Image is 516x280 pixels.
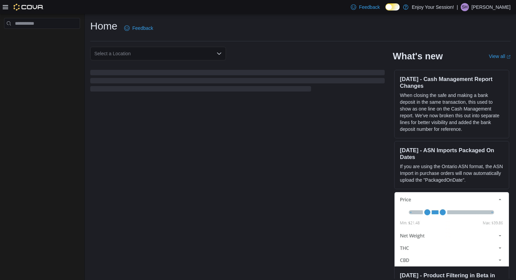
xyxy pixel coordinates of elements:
div: Shelby Hughes [461,3,469,11]
p: | [457,3,458,11]
button: Open list of options [216,51,222,56]
a: View allExternal link [489,54,511,59]
p: If you are using the Ontario ASN format, the ASN Import in purchase orders will now automatically... [400,163,503,183]
span: Loading [90,71,385,93]
nav: Complex example [4,30,80,46]
img: Cova [14,4,44,11]
svg: External link [507,55,511,59]
h3: [DATE] - ASN Imports Packaged On Dates [400,147,503,160]
p: When closing the safe and making a bank deposit in the same transaction, this used to show as one... [400,92,503,133]
p: [PERSON_NAME] [472,3,511,11]
input: Dark Mode [385,3,400,11]
span: Feedback [359,4,380,11]
h2: What's new [393,51,443,62]
a: Feedback [121,21,156,35]
span: SH [462,3,468,11]
span: Feedback [132,25,153,32]
h3: [DATE] - Cash Management Report Changes [400,76,503,89]
p: Enjoy Your Session! [412,3,454,11]
h1: Home [90,19,117,33]
a: Feedback [348,0,382,14]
